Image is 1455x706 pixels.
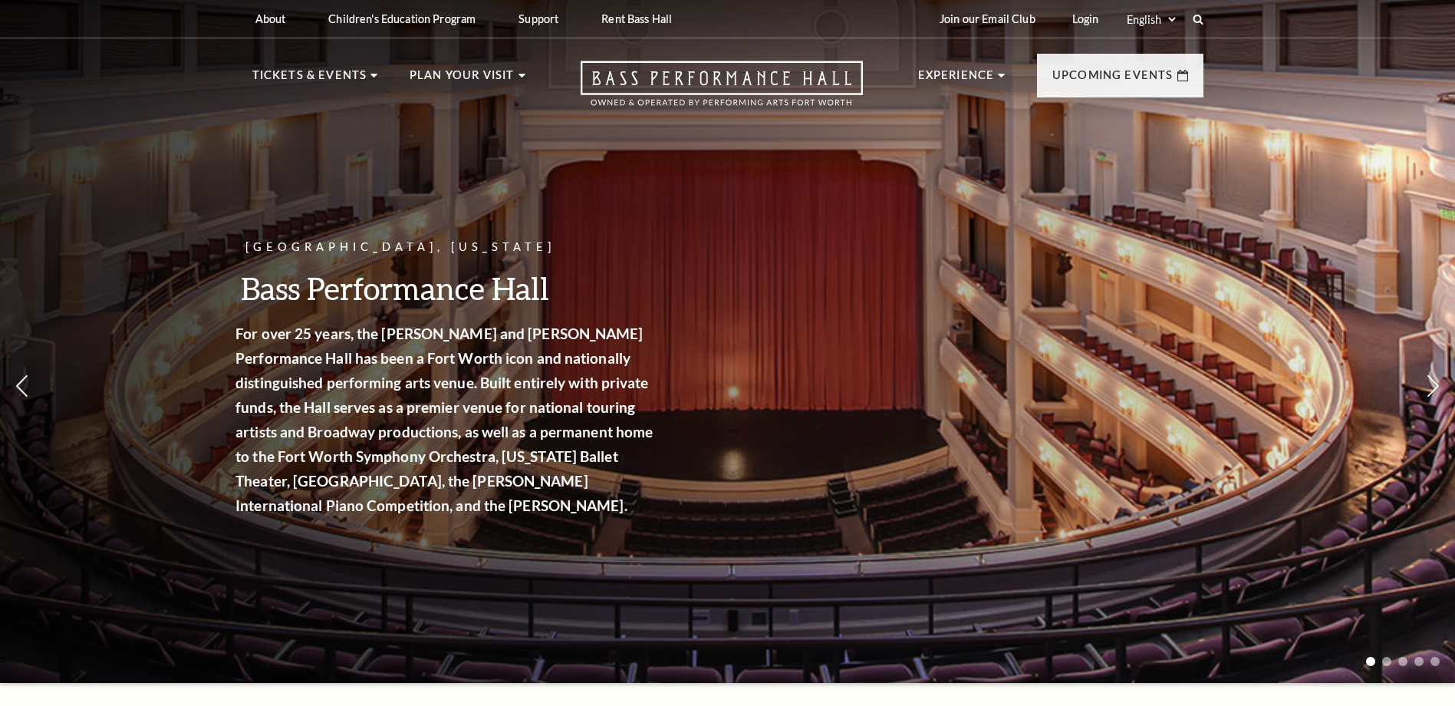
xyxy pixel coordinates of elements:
[328,12,476,25] p: Children's Education Program
[246,325,663,514] strong: For over 25 years, the [PERSON_NAME] and [PERSON_NAME] Performance Hall has been a Fort Worth ico...
[410,66,515,94] p: Plan Your Visit
[518,12,558,25] p: Support
[255,12,286,25] p: About
[601,12,672,25] p: Rent Bass Hall
[1052,66,1174,94] p: Upcoming Events
[246,238,668,257] p: [GEOGRAPHIC_DATA], [US_STATE]
[918,66,995,94] p: Experience
[252,66,367,94] p: Tickets & Events
[246,269,668,308] h3: Bass Performance Hall
[1124,12,1178,27] select: Select:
